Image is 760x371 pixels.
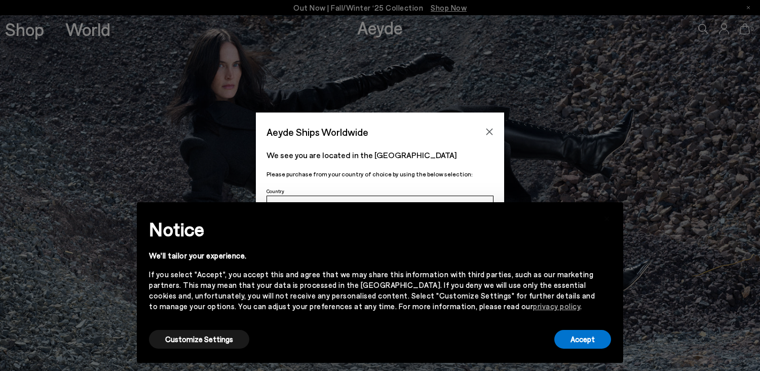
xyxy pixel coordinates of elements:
[149,269,595,312] div: If you select "Accept", you accept this and agree that we may share this information with third p...
[603,210,611,225] span: ×
[149,250,595,261] div: We'll tailor your experience.
[533,302,580,311] a: privacy policy
[267,123,368,141] span: Aeyde Ships Worldwide
[482,124,497,139] button: Close
[267,169,493,179] p: Please purchase from your country of choice by using the below selection:
[267,149,493,161] p: We see you are located in the [GEOGRAPHIC_DATA]
[267,188,284,194] span: Country
[149,330,249,349] button: Customize Settings
[149,216,595,242] h2: Notice
[595,205,619,230] button: Close this notice
[554,330,611,349] button: Accept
